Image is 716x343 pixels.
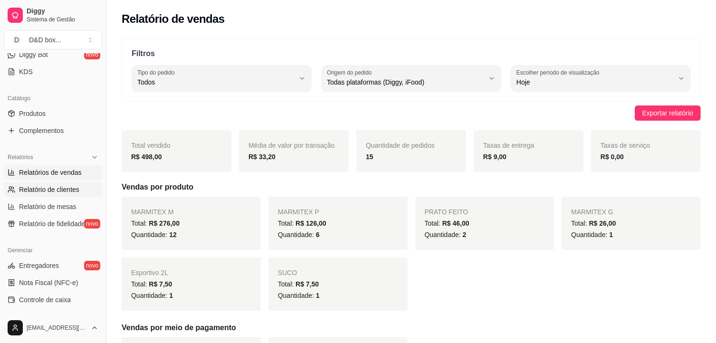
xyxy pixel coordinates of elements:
[642,108,693,118] span: Exportar relatório
[327,77,484,87] span: Todas plataformas (Diggy, iFood)
[131,231,177,238] span: Quantidade:
[4,182,102,197] a: Relatório de clientes
[296,219,326,227] span: R$ 126,00
[463,231,467,238] span: 2
[316,231,320,238] span: 6
[4,30,102,49] button: Select a team
[366,153,373,161] strong: 15
[571,231,613,238] span: Quantidade:
[131,269,168,276] span: Esportivo 2L
[296,280,319,288] span: R$ 7,50
[4,123,102,138] a: Complementos
[169,231,177,238] span: 12
[12,35,21,45] span: D
[483,142,534,149] span: Taxas de entrega
[516,77,674,87] span: Hoje
[19,312,70,322] span: Controle de fiado
[131,153,162,161] strong: R$ 498,00
[19,126,64,135] span: Complementos
[601,142,650,149] span: Taxas de serviço
[4,258,102,273] a: Entregadoresnovo
[122,322,701,333] h5: Vendas por meio de pagamento
[425,208,468,216] span: PRATO FEITO
[137,77,295,87] span: Todos
[19,278,78,287] span: Nota Fiscal (NFC-e)
[131,142,171,149] span: Total vendido
[278,219,326,227] span: Total:
[4,292,102,307] a: Controle de caixa
[19,109,46,118] span: Produtos
[327,68,375,76] label: Origem do pedido
[132,65,312,92] button: Tipo do pedidoTodos
[321,65,501,92] button: Origem do pedidoTodas plataformas (Diggy, iFood)
[4,64,102,79] a: KDS
[4,316,102,339] button: [EMAIL_ADDRESS][DOMAIN_NAME]
[4,243,102,258] div: Gerenciar
[316,292,320,299] span: 1
[248,153,276,161] strong: R$ 33,20
[601,153,624,161] strong: R$ 0,00
[278,269,297,276] span: SUCO
[8,153,33,161] span: Relatórios
[4,4,102,27] a: DiggySistema de Gestão
[366,142,435,149] span: Quantidade de pedidos
[571,219,616,227] span: Total:
[4,199,102,214] a: Relatório de mesas
[29,35,61,45] div: D&D box ...
[511,65,691,92] button: Escolher período de visualizaçãoHoje
[19,295,71,305] span: Controle de caixa
[483,153,506,161] strong: R$ 9,00
[169,292,173,299] span: 1
[19,202,76,211] span: Relatório de mesas
[516,68,602,76] label: Escolher período de visualização
[278,231,320,238] span: Quantidade:
[27,7,98,16] span: Diggy
[131,219,180,227] span: Total:
[131,292,173,299] span: Quantidade:
[19,261,59,270] span: Entregadores
[131,208,173,216] span: MARMITEX M
[4,275,102,290] a: Nota Fiscal (NFC-e)
[4,165,102,180] a: Relatórios de vendas
[19,185,79,194] span: Relatório de clientes
[442,219,469,227] span: R$ 46,00
[122,11,225,27] h2: Relatório de vendas
[4,47,102,62] a: Diggy Botnovo
[19,50,48,59] span: Diggy Bot
[19,219,85,229] span: Relatório de fidelidade
[4,309,102,324] a: Controle de fiado
[149,280,172,288] span: R$ 7,50
[19,168,82,177] span: Relatórios de vendas
[4,91,102,106] div: Catálogo
[149,219,180,227] span: R$ 276,00
[278,292,320,299] span: Quantidade:
[19,67,33,76] span: KDS
[4,216,102,231] a: Relatório de fidelidadenovo
[27,324,87,332] span: [EMAIL_ADDRESS][DOMAIN_NAME]
[425,231,467,238] span: Quantidade:
[248,142,334,149] span: Média de valor por transação
[609,231,613,238] span: 1
[131,280,172,288] span: Total:
[589,219,616,227] span: R$ 26,00
[137,68,178,76] label: Tipo do pedido
[571,208,613,216] span: MARMITEX G
[27,16,98,23] span: Sistema de Gestão
[278,208,319,216] span: MARMITEX P
[278,280,319,288] span: Total:
[425,219,469,227] span: Total:
[122,181,701,193] h5: Vendas por produto
[4,106,102,121] a: Produtos
[635,105,701,121] button: Exportar relatório
[132,48,691,59] p: Filtros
